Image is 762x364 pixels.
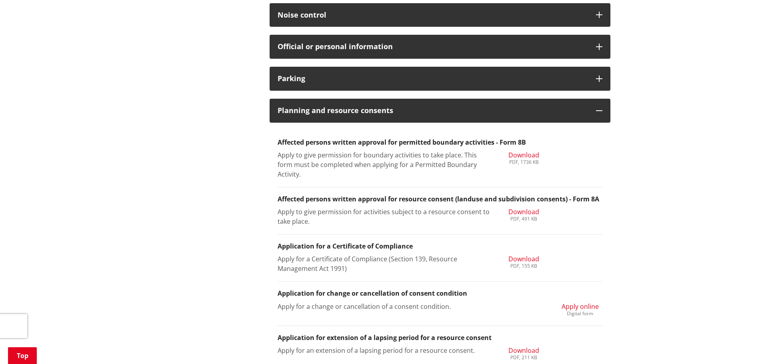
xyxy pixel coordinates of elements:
[508,254,539,269] a: Download PDF, 155 KB
[562,302,599,311] span: Apply online
[562,311,599,316] div: Digital form
[508,255,539,263] span: Download
[508,151,539,159] span: Download
[278,207,490,226] p: Apply to give permission for activities subject to a resource consent to take place.
[278,346,490,355] p: Apply for an extension of a lapsing period for a resource consent.
[278,150,490,179] p: Apply to give permission for boundary activities to take place. This form must be completed when ...
[508,355,539,360] div: PDF, 211 KB
[278,139,602,146] h3: Affected persons written approval for permitted boundary activities - Form 8B
[8,347,37,364] a: Top
[725,330,754,359] iframe: Messenger Launcher
[278,243,602,250] h3: Application for a Certificate of Compliance
[508,217,539,221] div: PDF, 491 KB
[508,264,539,269] div: PDF, 155 KB
[278,302,490,311] p: Apply for a change or cancellation of a consent condition.
[508,160,539,165] div: PDF, 1736 KB
[508,207,539,216] span: Download
[508,150,539,165] a: Download PDF, 1736 KB
[278,107,588,115] h3: Planning and resource consents
[508,346,539,360] a: Download PDF, 211 KB
[278,334,602,342] h3: Application for extension of a lapsing period for a resource consent
[278,254,490,273] p: Apply for a Certificate of Compliance (Section 139, Resource Management Act 1991)
[278,43,588,51] h3: Official or personal information
[508,207,539,221] a: Download PDF, 491 KB
[278,290,602,297] h3: Application for change or cancellation of consent condition
[278,75,588,83] h3: Parking
[562,302,599,316] a: Apply online Digital form
[278,11,588,19] h3: Noise control
[278,195,602,203] h3: Affected persons written approval for resource consent (landuse and subdivision consents) - Form 8A
[508,346,539,355] span: Download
